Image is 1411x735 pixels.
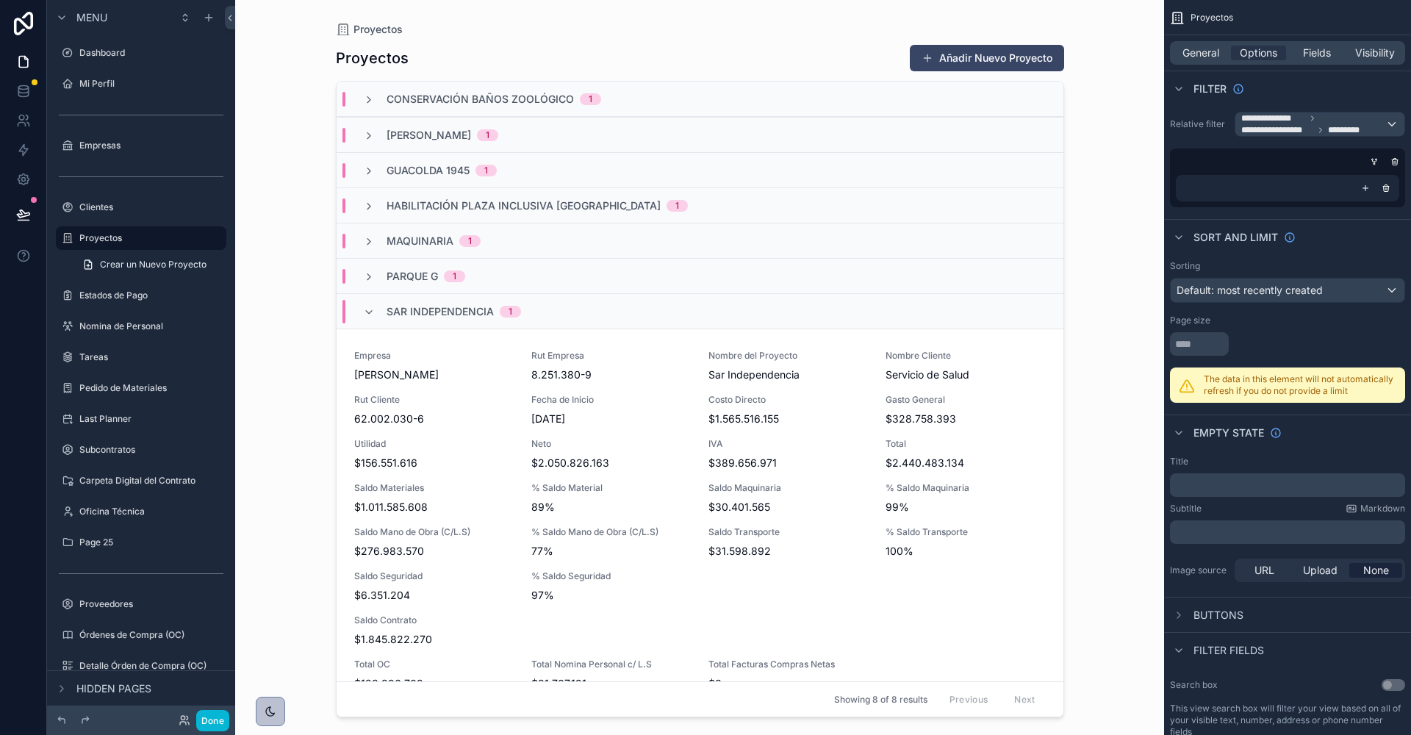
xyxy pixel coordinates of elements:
div: 1 [589,93,592,105]
a: Dashboard [56,41,226,65]
span: Default: most recently created [1177,284,1323,296]
span: Conservación Baños Zoológico [387,92,574,107]
a: Estados de Pago [56,284,226,307]
span: Empty state [1193,426,1264,440]
span: Markdown [1360,503,1405,514]
label: Tareas [79,351,223,363]
div: 1 [486,129,489,141]
span: Buttons [1193,608,1243,623]
a: Crear un Nuevo Proyecto [73,253,226,276]
span: None [1363,563,1389,578]
label: Subcontratos [79,444,223,456]
a: Mi Perfil [56,72,226,96]
div: 1 [453,270,456,282]
label: Title [1170,456,1188,467]
button: Done [196,710,229,731]
a: Clientes [56,196,226,219]
label: Órdenes de Compra (OC) [79,629,223,641]
span: Guacolda 1945 [387,163,470,178]
span: Visibility [1355,46,1395,60]
a: Last Planner [56,407,226,431]
label: Nomina de Personal [79,320,223,332]
label: Page 25 [79,537,223,548]
div: 1 [509,306,512,318]
span: Proyectos [1191,12,1233,24]
label: Detalle Órden de Compra (OC) [79,660,223,672]
label: Empresas [79,140,223,151]
span: Fields [1303,46,1331,60]
span: Sar Independencia [387,304,494,319]
a: Proveedores [56,592,226,616]
span: General [1182,46,1219,60]
label: Oficina Técnica [79,506,223,517]
a: Órdenes de Compra (OC) [56,623,226,647]
span: Options [1240,46,1277,60]
span: URL [1254,563,1274,578]
label: Last Planner [79,413,223,425]
div: 1 [484,165,488,176]
label: Mi Perfil [79,78,223,90]
span: Hidden pages [76,681,151,696]
div: scrollable content [1170,473,1405,497]
label: Image source [1170,564,1229,576]
span: Filter [1193,82,1227,96]
a: Markdown [1346,503,1405,514]
span: [PERSON_NAME] [387,128,471,143]
label: Estados de Pago [79,290,223,301]
label: Dashboard [79,47,223,59]
button: Default: most recently created [1170,278,1405,303]
label: Pedido de Materiales [79,382,223,394]
a: Empresas [56,134,226,157]
span: Crear un Nuevo Proyecto [100,259,207,270]
a: Detalle Órden de Compra (OC) [56,654,226,678]
label: Search box [1170,679,1218,691]
label: Carpeta Digital del Contrato [79,475,223,487]
p: The data in this element will not automatically refresh if you do not provide a limit [1204,373,1396,397]
label: Clientes [79,201,223,213]
a: Tareas [56,345,226,369]
div: 1 [675,200,679,212]
a: Page 25 [56,531,226,554]
a: Oficina Técnica [56,500,226,523]
span: Sort And Limit [1193,230,1278,245]
label: Relative filter [1170,118,1229,130]
label: Page size [1170,315,1210,326]
a: Proyectos [56,226,226,250]
span: Parque G [387,269,438,284]
span: Habilitación Plaza Inclusiva [GEOGRAPHIC_DATA] [387,198,661,213]
span: Filter fields [1193,643,1264,658]
a: Subcontratos [56,438,226,462]
a: Carpeta Digital del Contrato [56,469,226,492]
div: scrollable content [1170,520,1405,544]
label: Proyectos [79,232,218,244]
label: Subtitle [1170,503,1202,514]
div: 1 [468,235,472,247]
span: Showing 8 of 8 results [834,694,927,706]
span: Menu [76,10,107,25]
span: Maquinaria [387,234,453,248]
a: Nomina de Personal [56,315,226,338]
label: Proveedores [79,598,223,610]
label: Sorting [1170,260,1200,272]
a: Pedido de Materiales [56,376,226,400]
span: Upload [1303,563,1338,578]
